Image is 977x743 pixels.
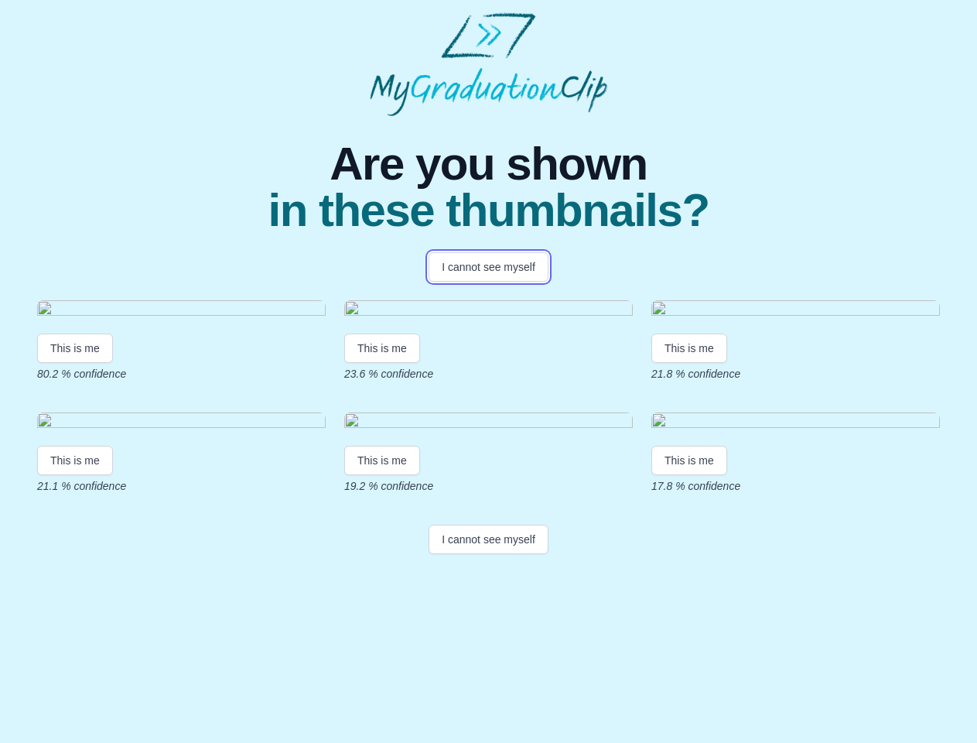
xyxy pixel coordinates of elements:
[37,300,326,321] img: 278244c89ca437cfa4ede81f24831494034b6df2.gif
[37,413,326,433] img: c62f7edd130c5a548261a94c6f372a8d6c6d6a18.gif
[429,252,548,282] button: I cannot see myself
[429,525,548,554] button: I cannot see myself
[37,366,326,382] p: 80.2 % confidence
[344,446,420,475] button: This is me
[651,413,940,433] img: a316710de9ef81dcf14e75ceba7c4bb059bbd3a1.gif
[651,300,940,321] img: 47b48206b20bf2da3ecfd4ba9fd909bca6483a22.gif
[651,446,727,475] button: This is me
[344,300,633,321] img: c7224331fc5c4a39ca2172f3101e35af3c0d1938.gif
[344,413,633,433] img: de3ff717-a1f7-4100-96ab-ee600fd11279
[344,366,633,382] p: 23.6 % confidence
[344,478,633,494] p: 19.2 % confidence
[268,141,709,187] span: Are you shown
[344,334,420,363] button: This is me
[651,478,940,494] p: 17.8 % confidence
[37,446,113,475] button: This is me
[651,334,727,363] button: This is me
[268,187,709,234] span: in these thumbnails?
[37,478,326,494] p: 21.1 % confidence
[37,334,113,363] button: This is me
[651,366,940,382] p: 21.8 % confidence
[370,12,608,116] img: MyGraduationClip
